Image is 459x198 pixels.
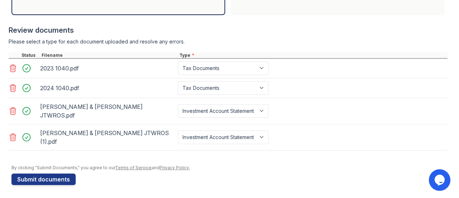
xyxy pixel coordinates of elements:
[40,63,175,74] div: 2023 1040.pdf
[115,165,152,170] a: Terms of Service
[160,165,190,170] a: Privacy Policy.
[429,169,452,191] iframe: chat widget
[40,101,175,121] div: [PERSON_NAME] & [PERSON_NAME] JTWROS.pdf
[40,127,175,147] div: [PERSON_NAME] & [PERSON_NAME] JTWROS (1).pdf
[40,52,178,58] div: Filename
[9,25,448,35] div: Review documents
[11,174,76,185] button: Submit documents
[11,165,448,171] div: By clicking "Submit Documents," you agree to our and
[9,38,448,45] div: Please select a type for each document uploaded and resolve any errors.
[40,82,175,94] div: 2024 1040.pdf
[20,52,40,58] div: Status
[178,52,448,58] div: Type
